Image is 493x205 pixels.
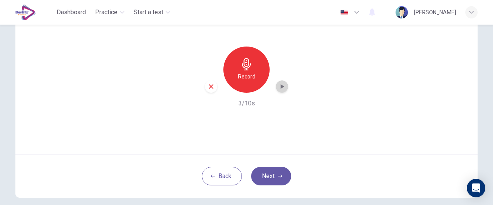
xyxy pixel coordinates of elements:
h6: 3/10s [238,99,255,108]
h6: Record [238,72,255,81]
button: Practice [92,5,127,19]
span: Start a test [134,8,163,17]
div: Open Intercom Messenger [467,179,485,197]
button: Next [251,167,291,185]
button: Dashboard [54,5,89,19]
div: [PERSON_NAME] [414,8,456,17]
img: Profile picture [396,6,408,18]
button: Back [202,167,242,185]
img: en [339,10,349,15]
button: Record [223,47,270,93]
span: Dashboard [57,8,86,17]
span: Practice [95,8,117,17]
img: EduSynch logo [15,5,36,20]
a: EduSynch logo [15,5,54,20]
button: Start a test [131,5,173,19]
